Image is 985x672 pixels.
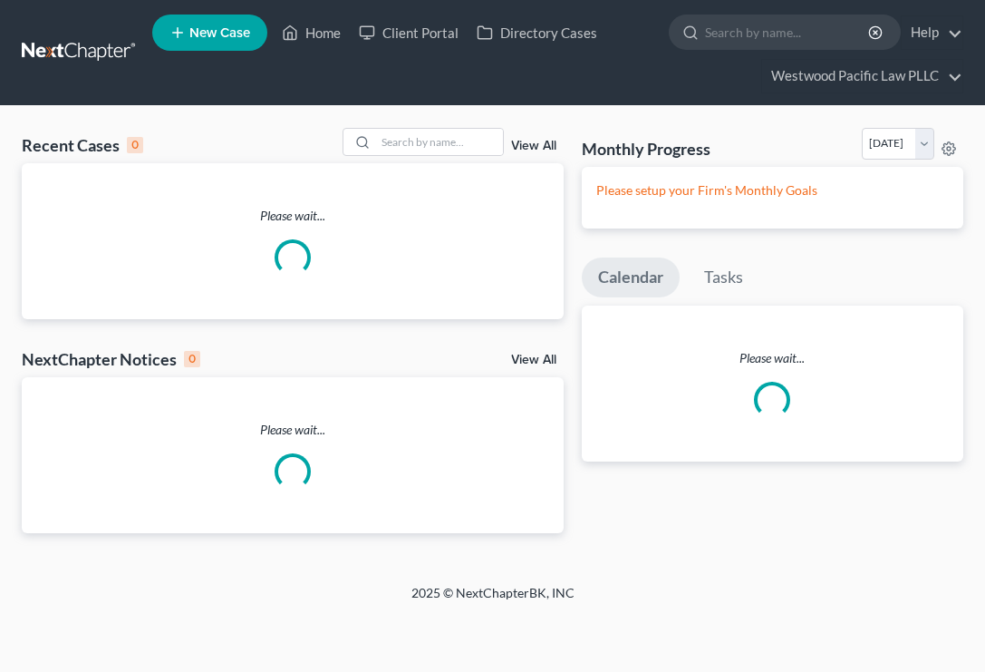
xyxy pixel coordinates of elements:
[762,60,962,93] a: Westwood Pacific Law PLLC
[350,16,468,49] a: Client Portal
[22,134,143,156] div: Recent Cases
[184,351,200,367] div: 0
[22,421,564,439] p: Please wait...
[596,181,949,200] p: Please setup your Firm's Monthly Goals
[705,15,871,49] input: Search by name...
[582,349,963,367] p: Please wait...
[376,129,503,155] input: Search by name...
[22,348,200,370] div: NextChapter Notices
[511,354,556,366] a: View All
[688,258,759,297] a: Tasks
[22,207,564,225] p: Please wait...
[273,16,350,49] a: Home
[582,258,680,297] a: Calendar
[902,16,962,49] a: Help
[189,26,250,40] span: New Case
[511,140,556,152] a: View All
[58,584,928,617] div: 2025 © NextChapterBK, INC
[582,138,710,160] h3: Monthly Progress
[468,16,606,49] a: Directory Cases
[127,137,143,153] div: 0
